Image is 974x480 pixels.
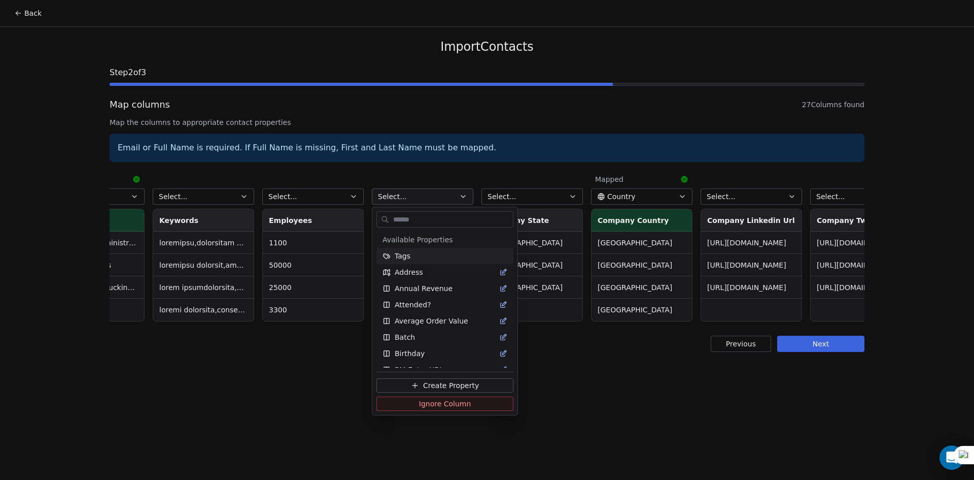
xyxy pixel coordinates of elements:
[395,267,423,277] span: Address
[419,399,471,409] span: Ignore Column
[376,397,513,411] button: Ignore Column
[395,332,415,342] span: Batch
[376,378,513,393] button: Create Property
[382,235,453,245] span: Available Properties
[395,365,443,375] span: BM Enter URL
[395,251,410,261] span: Tags
[395,300,431,310] span: Attended?
[395,283,453,294] span: Annual Revenue
[395,316,468,326] span: Average Order Value
[423,380,479,391] span: Create Property
[395,348,425,359] span: Birthday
